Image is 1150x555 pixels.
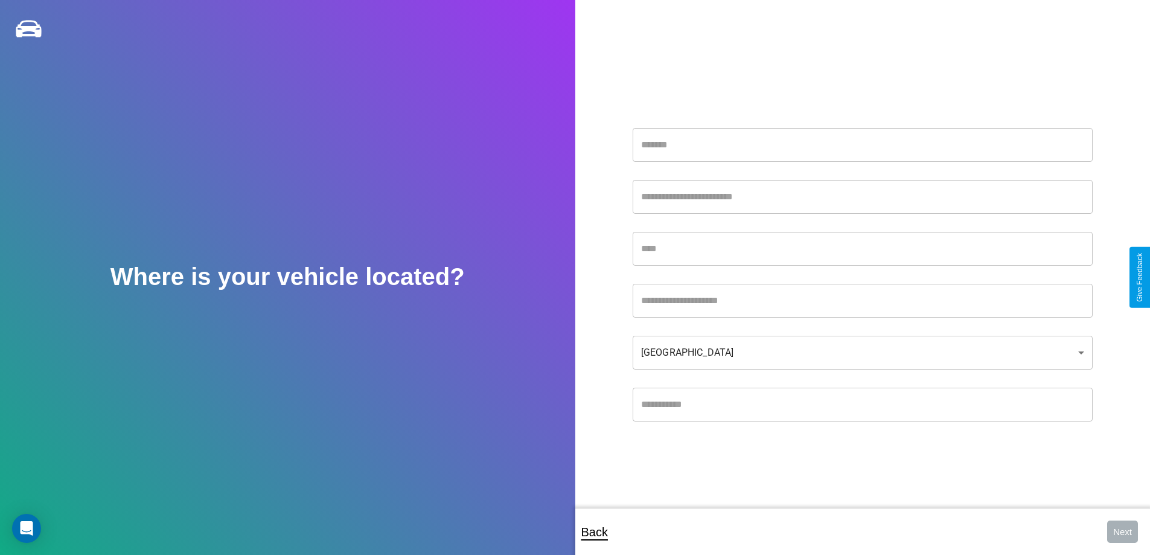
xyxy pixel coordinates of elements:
[633,336,1093,370] div: [GEOGRAPHIC_DATA]
[110,263,465,290] h2: Where is your vehicle located?
[581,521,608,543] p: Back
[12,514,41,543] div: Open Intercom Messenger
[1136,253,1144,302] div: Give Feedback
[1107,521,1138,543] button: Next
